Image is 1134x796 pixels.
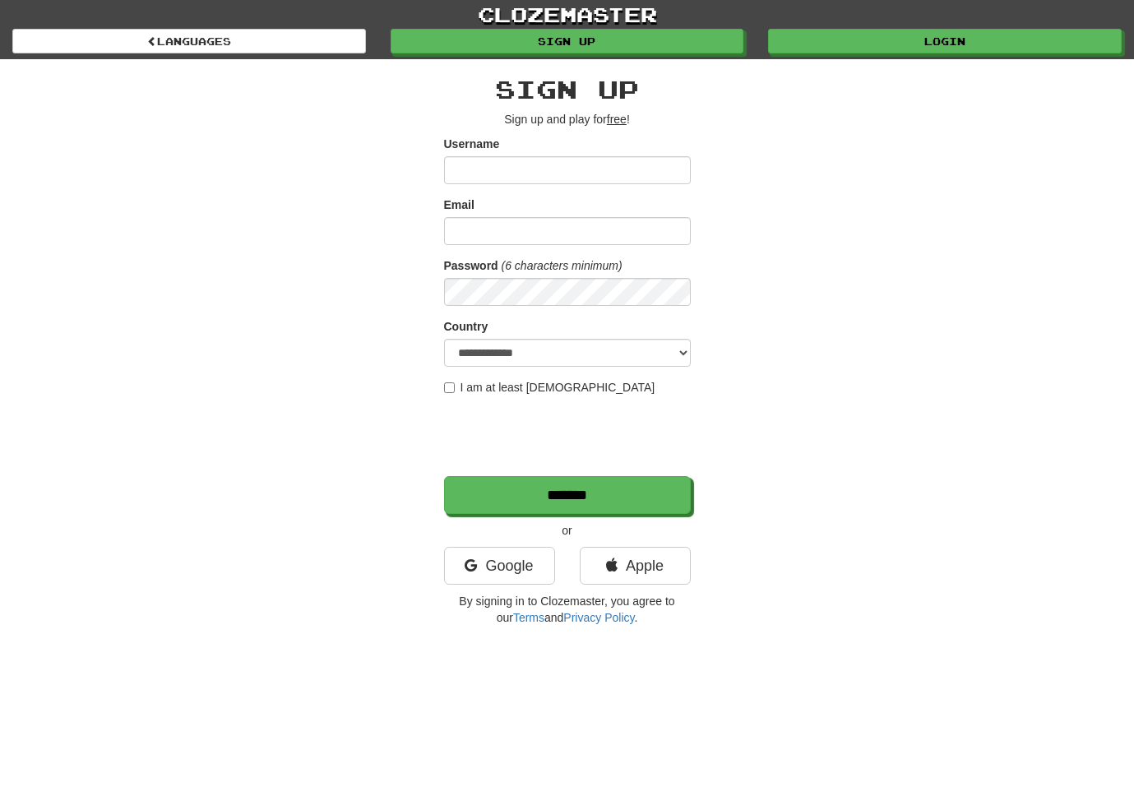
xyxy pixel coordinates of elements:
a: Google [444,547,555,585]
a: Apple [580,547,691,585]
h2: Sign up [444,76,691,103]
label: Password [444,257,498,274]
input: I am at least [DEMOGRAPHIC_DATA] [444,382,455,393]
label: Email [444,197,474,213]
label: Username [444,136,500,152]
a: Sign up [391,29,744,53]
p: or [444,522,691,539]
a: Terms [513,611,544,624]
p: Sign up and play for ! [444,111,691,127]
u: free [607,113,627,126]
iframe: reCAPTCHA [444,404,694,468]
a: Login [768,29,1122,53]
p: By signing in to Clozemaster, you agree to our and . [444,593,691,626]
a: Privacy Policy [563,611,634,624]
label: Country [444,318,488,335]
label: I am at least [DEMOGRAPHIC_DATA] [444,379,655,396]
em: (6 characters minimum) [502,259,623,272]
a: Languages [12,29,366,53]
